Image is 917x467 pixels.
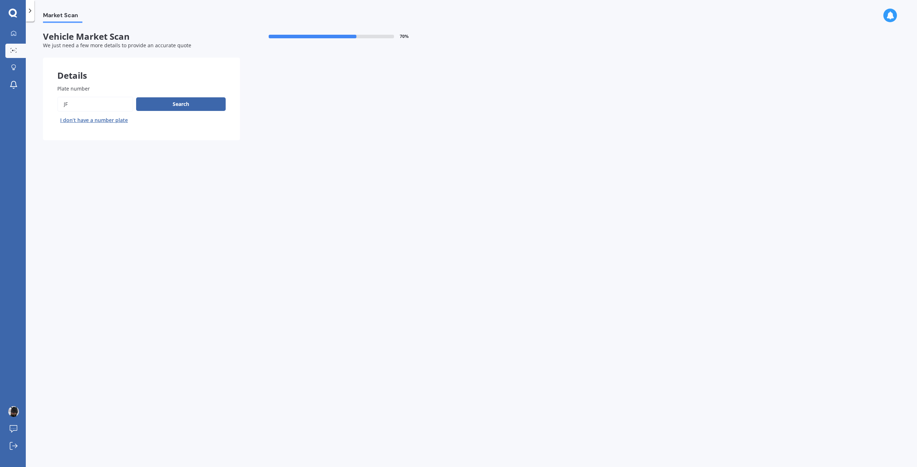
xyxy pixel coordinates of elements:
[43,12,82,21] span: Market Scan
[57,115,131,126] button: I don’t have a number plate
[8,406,19,417] img: ACg8ocK6bjAQCd-jhJTW8j39m0I3kvgOm87PF-I6aarg3D76t2-mgANW=s96-c
[57,85,90,92] span: Plate number
[400,34,409,39] span: 70 %
[57,97,133,112] input: Enter plate number
[136,97,226,111] button: Search
[43,42,191,49] span: We just need a few more details to provide an accurate quote
[43,58,240,79] div: Details
[43,31,240,42] span: Vehicle Market Scan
